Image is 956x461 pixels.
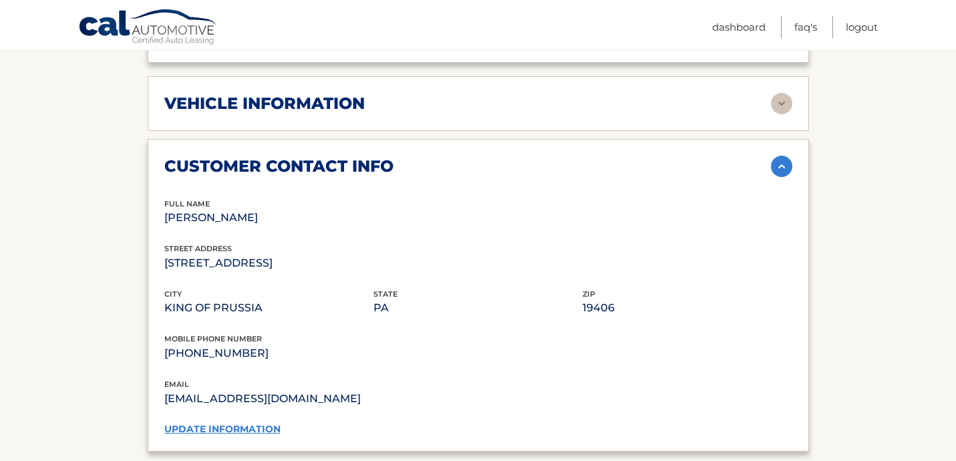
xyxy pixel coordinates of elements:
[164,156,393,176] h2: customer contact info
[164,379,189,389] span: email
[164,208,373,227] p: [PERSON_NAME]
[164,344,792,363] p: [PHONE_NUMBER]
[583,299,792,317] p: 19406
[164,334,262,343] span: mobile phone number
[373,289,397,299] span: state
[78,9,218,47] a: Cal Automotive
[373,299,583,317] p: PA
[164,289,182,299] span: city
[794,16,817,38] a: FAQ's
[583,289,595,299] span: zip
[712,16,766,38] a: Dashboard
[164,254,373,273] p: [STREET_ADDRESS]
[164,423,281,435] a: update information
[164,244,232,253] span: street address
[164,299,373,317] p: KING OF PRUSSIA
[771,93,792,114] img: accordion-rest.svg
[164,94,365,114] h2: vehicle information
[846,16,878,38] a: Logout
[164,199,210,208] span: full name
[771,156,792,177] img: accordion-active.svg
[164,390,478,408] p: [EMAIL_ADDRESS][DOMAIN_NAME]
